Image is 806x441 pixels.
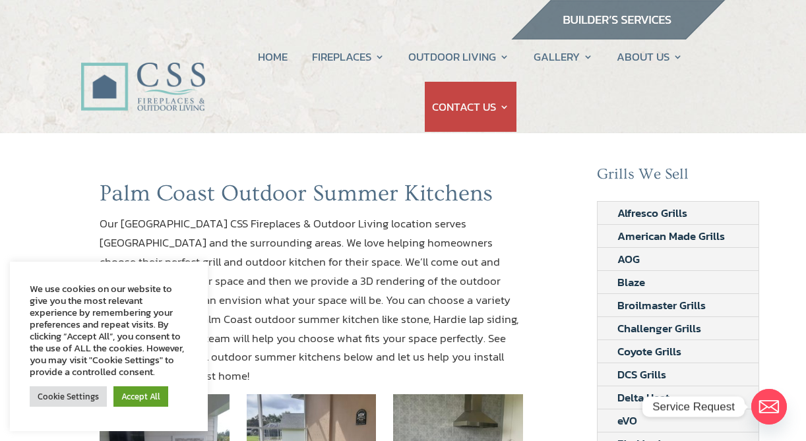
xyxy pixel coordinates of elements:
[751,389,787,425] a: Email
[598,386,689,409] a: Delta Heat
[598,294,726,316] a: Broilmaster Grills
[113,386,168,407] a: Accept All
[312,32,385,82] a: FIREPLACES
[30,386,107,407] a: Cookie Settings
[408,32,509,82] a: OUTDOOR LIVING
[597,165,759,191] h2: Grills We Sell
[598,271,665,293] a: Blaze
[100,180,523,214] h1: Palm Coast Outdoor Summer Kitchens
[534,32,593,82] a: GALLERY
[432,82,509,132] a: CONTACT US
[100,214,523,386] p: Our [GEOGRAPHIC_DATA] CSS Fireplaces & Outdoor Living location serves [GEOGRAPHIC_DATA] and the s...
[511,27,726,44] a: builder services construction supply
[598,340,701,363] a: Coyote Grills
[598,409,657,432] a: eVO
[598,202,707,224] a: Alfresco Grills
[598,317,721,339] a: Challenger Grills
[80,28,205,117] img: CSS Fireplaces & Outdoor Living (Formerly Construction Solutions & Supply)- Jacksonville Ormond B...
[598,248,660,270] a: AOG
[598,225,745,247] a: American Made Grills
[258,32,288,82] a: HOME
[30,283,188,378] div: We use cookies on our website to give you the most relevant experience by remembering your prefer...
[598,363,686,386] a: DCS Grills
[617,32,683,82] a: ABOUT US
